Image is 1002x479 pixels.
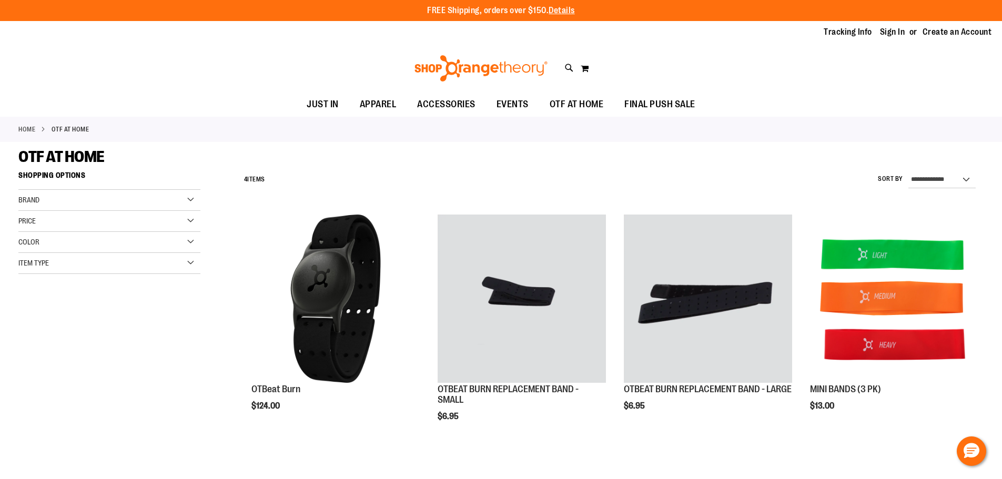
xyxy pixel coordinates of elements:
div: product [246,209,425,437]
a: ACCESSORIES [407,93,486,117]
h2: Items [244,171,265,188]
span: Item Type [18,259,49,267]
a: JUST IN [296,93,349,117]
span: $6.95 [438,412,460,421]
strong: OTF AT HOME [52,125,89,134]
label: Sort By [878,175,903,184]
strong: Shopping Options [18,166,200,190]
img: MINI BANDS (3 PK) [810,215,978,383]
span: Color [18,238,39,246]
span: 4 [244,176,248,183]
a: MINI BANDS (3 PK) [810,215,978,384]
a: OTBEAT BURN REPLACEMENT BAND - SMALL [438,384,579,405]
span: $124.00 [251,401,281,411]
p: FREE Shipping, orders over $150. [427,5,575,17]
a: Home [18,125,35,134]
div: product [619,209,797,437]
a: APPAREL [349,93,407,117]
a: OTBEAT BURN REPLACEMENT BAND - SMALL [438,215,606,384]
button: Hello, have a question? Let’s chat. [957,436,986,466]
a: Tracking Info [824,26,872,38]
a: EVENTS [486,93,539,117]
span: EVENTS [497,93,529,116]
a: Create an Account [923,26,992,38]
a: OTBEAT BURN REPLACEMENT BAND - LARGE [624,384,792,394]
span: $13.00 [810,401,836,411]
div: product [432,209,611,447]
div: product [805,209,984,437]
a: OTF AT HOME [539,93,614,116]
span: ACCESSORIES [417,93,475,116]
img: Shop Orangetheory [413,55,549,81]
img: OTBEAT BURN REPLACEMENT BAND - LARGE [624,215,792,383]
span: APPAREL [360,93,397,116]
span: JUST IN [307,93,339,116]
span: FINAL PUSH SALE [624,93,695,116]
a: Main view of OTBeat Burn 6.0-C [251,215,420,384]
span: OTF AT HOME [550,93,604,116]
a: FINAL PUSH SALE [614,93,706,117]
span: Brand [18,196,39,204]
span: $6.95 [624,401,646,411]
a: Sign In [880,26,905,38]
span: Price [18,217,36,225]
img: OTBEAT BURN REPLACEMENT BAND - SMALL [438,215,606,383]
a: MINI BANDS (3 PK) [810,384,881,394]
a: Details [549,6,575,15]
span: OTF AT HOME [18,148,105,166]
a: OTBEAT BURN REPLACEMENT BAND - LARGE [624,215,792,384]
a: OTBeat Burn [251,384,300,394]
img: Main view of OTBeat Burn 6.0-C [251,215,420,383]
